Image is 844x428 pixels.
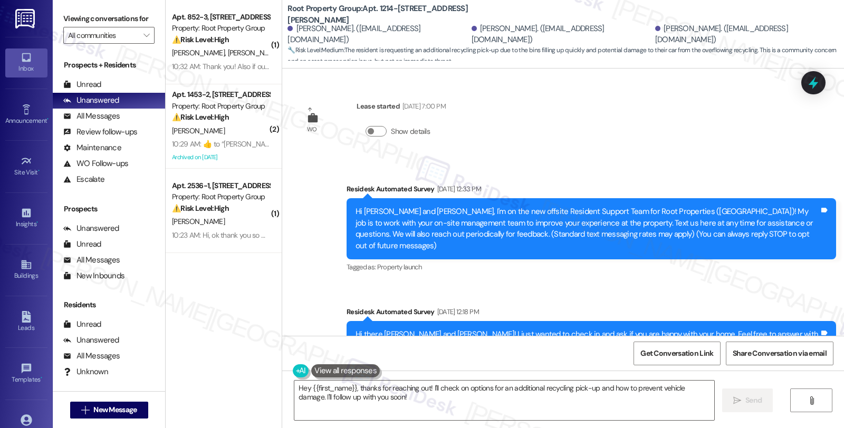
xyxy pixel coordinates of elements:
[377,262,421,271] span: Property launch
[172,48,228,57] span: [PERSON_NAME]
[68,27,138,44] input: All communities
[53,299,165,310] div: Residents
[172,217,225,226] span: [PERSON_NAME]
[41,374,42,382] span: •
[307,124,317,135] div: WO
[63,319,101,330] div: Unread
[172,23,270,34] div: Property: Root Property Group
[5,152,47,181] a: Site Visit •
[172,191,270,202] div: Property: Root Property Group
[63,223,119,234] div: Unanswered
[640,348,713,359] span: Get Conversation Link
[294,381,714,420] textarea: Hey {{first_name}}, thanks for reaching out! I'll check on options for an additional recycling pi...
[472,23,653,46] div: [PERSON_NAME]. ([EMAIL_ADDRESS][DOMAIN_NAME])
[172,126,225,135] span: [PERSON_NAME]
[634,342,720,365] button: Get Conversation Link
[745,395,762,406] span: Send
[655,23,836,46] div: [PERSON_NAME]. ([EMAIL_ADDRESS][DOMAIN_NAME])
[172,180,270,191] div: Apt. 2536-1, [STREET_ADDRESS][PERSON_NAME]
[47,115,49,123] span: •
[435,306,479,317] div: [DATE] 12:18 PM
[287,3,498,26] b: Root Property Group: Apt. 1214-[STREET_ADDRESS][PERSON_NAME]
[357,101,445,115] div: Lease started
[172,112,229,122] strong: ⚠️ Risk Level: High
[287,46,343,54] strong: 🔧 Risk Level: Medium
[347,306,836,321] div: Residesk Automated Survey
[435,183,481,194] div: [DATE] 12:33 PM
[400,101,446,112] div: [DATE] 7:00 PM
[70,402,148,419] button: New Message
[81,406,89,414] i: 
[36,219,38,226] span: •
[63,335,119,346] div: Unanswered
[172,230,279,240] div: 10:23 AM: Hi, ok thank you so much
[733,396,741,405] i: 
[63,95,119,106] div: Unanswered
[808,396,816,405] i: 
[63,127,137,138] div: Review follow-ups
[722,388,773,412] button: Send
[347,259,836,275] div: Tagged as:
[38,167,40,174] span: •
[347,183,836,198] div: Residesk Automated Survey
[172,35,229,44] strong: ⚠️ Risk Level: High
[726,342,833,365] button: Share Conversation via email
[5,48,47,77] a: Inbox
[287,23,468,46] div: [PERSON_NAME]. ([EMAIL_ADDRESS][DOMAIN_NAME])
[5,204,47,232] a: Insights •
[172,12,270,23] div: Apt. 852-3, [STREET_ADDRESS][PERSON_NAME]
[172,139,826,149] div: 10:29 AM: ​👍​ to “ [PERSON_NAME] (Root Property Group): Hi [PERSON_NAME], I understand your frust...
[5,256,47,284] a: Buildings
[63,270,124,281] div: New Inbounds
[15,9,37,28] img: ResiDesk Logo
[356,329,819,352] div: Hi there [PERSON_NAME] and [PERSON_NAME]! I just wanted to check in and ask if you are happy with...
[63,11,155,27] label: Viewing conversations for
[63,351,120,362] div: All Messages
[356,206,819,251] div: Hi [PERSON_NAME] and [PERSON_NAME], I'm on the new offsite Resident Support Team for Root Propert...
[172,89,270,100] div: Apt. 1453-2, [STREET_ADDRESS]
[172,203,229,213] strong: ⚠️ Risk Level: High
[287,45,844,67] span: : The resident is requesting an additional recycling pick-up due to the bins filling up quickly a...
[172,101,270,112] div: Property: Root Property Group
[63,79,101,90] div: Unread
[53,60,165,71] div: Prospects + Residents
[63,174,104,185] div: Escalate
[63,239,101,250] div: Unread
[63,158,128,169] div: WO Follow-ups
[172,62,626,71] div: 10:32 AM: Thank you! Also if our maintenance person needs to be there too, we cannot do [DATE] be...
[93,404,137,415] span: New Message
[53,203,165,215] div: Prospects
[5,359,47,388] a: Templates •
[5,308,47,336] a: Leads
[143,31,149,40] i: 
[733,348,827,359] span: Share Conversation via email
[171,151,271,164] div: Archived on [DATE]
[228,48,284,57] span: [PERSON_NAME]
[63,142,121,153] div: Maintenance
[63,366,108,377] div: Unknown
[391,126,430,137] label: Show details
[63,111,120,122] div: All Messages
[63,255,120,266] div: All Messages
